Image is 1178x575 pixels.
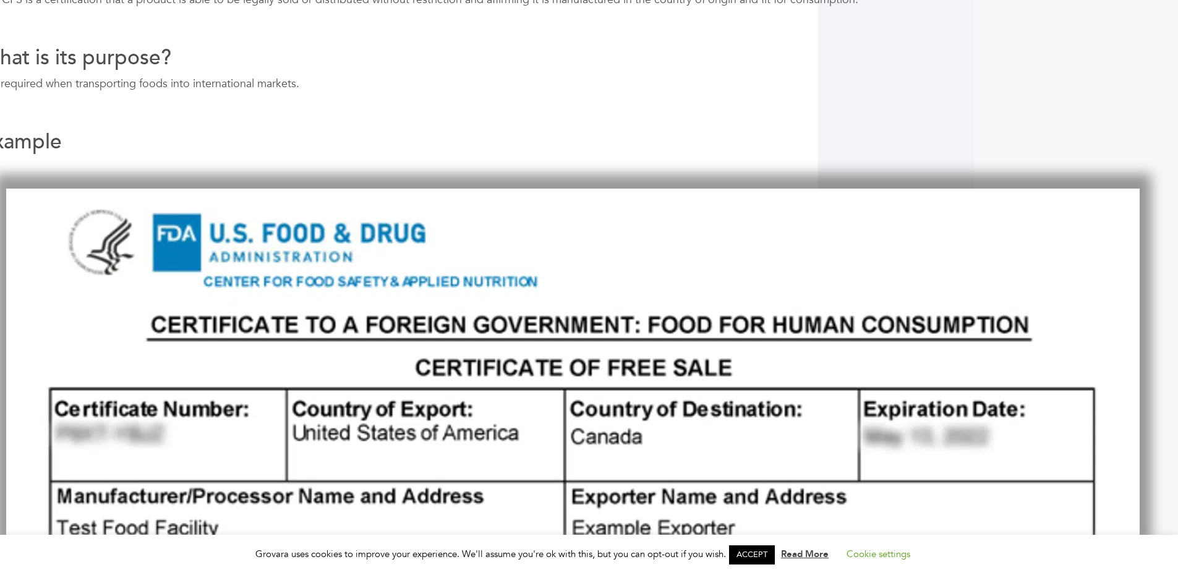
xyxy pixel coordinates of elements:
[255,548,923,560] span: Grovara uses cookies to improve your experience. We'll assume you're ok with this, but you can op...
[729,545,775,564] a: ACCEPT
[781,548,829,560] a: Read More
[847,548,910,560] a: Cookie settings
